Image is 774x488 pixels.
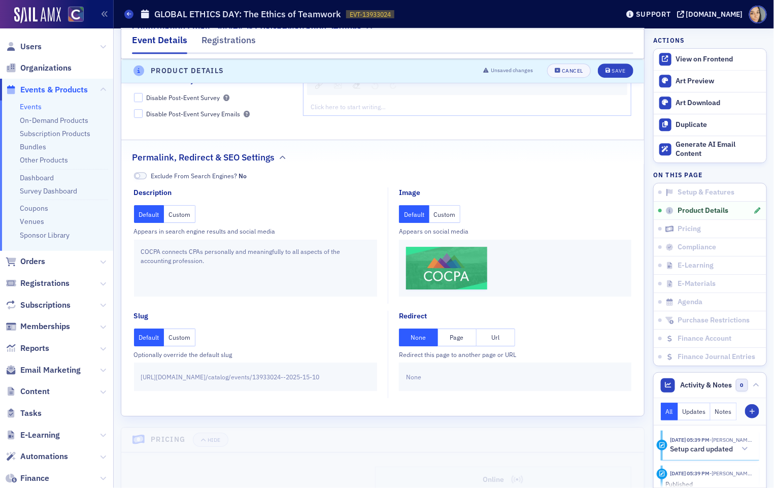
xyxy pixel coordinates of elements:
[678,279,716,288] span: E-Materials
[676,55,761,64] div: View on Frontend
[20,41,42,52] span: Users
[678,261,714,270] span: E-Learning
[201,34,256,52] div: Registrations
[20,84,88,95] span: Events & Products
[710,470,752,477] span: Tiffany Carson
[20,321,70,332] span: Memberships
[328,78,347,92] div: rdw-image-control
[134,311,149,321] div: Slug
[193,433,228,447] button: Hide
[6,62,72,74] a: Organizations
[678,352,755,362] span: Finance Journal Entries
[134,93,143,102] input: Disable Post-Event Survey
[654,92,766,114] a: Art Download
[399,226,631,236] div: Appears on social media
[134,172,147,180] span: No
[20,473,49,484] span: Finance
[132,34,187,54] div: Event Details
[20,116,88,125] a: On-Demand Products
[20,300,71,311] span: Subscriptions
[20,129,90,138] a: Subscription Products
[20,204,48,213] a: Coupons
[284,372,320,381] span: -2025-15-10
[6,41,42,52] a: Users
[6,300,71,311] a: Subscriptions
[134,187,172,198] div: Description
[20,451,68,462] span: Automations
[20,386,50,397] span: Content
[350,10,391,19] span: EVT-13933024
[676,120,761,129] div: Duplicate
[347,78,366,92] div: rdw-remove-control
[657,469,667,479] div: Activity
[749,6,767,23] span: Profile
[661,403,678,420] button: All
[653,170,767,179] h4: On this page
[477,329,515,346] button: Url
[429,205,461,223] button: Custom
[6,343,49,354] a: Reports
[20,62,72,74] span: Organizations
[654,136,766,163] button: Generate AI Email Content
[20,278,70,289] span: Registrations
[134,109,143,118] input: Disable Post-Event Survey Emails
[134,226,378,236] div: Appears in search engine results and social media
[146,110,240,118] div: Disable Post-Event Survey Emails
[399,329,438,346] button: None
[6,365,81,376] a: Email Marketing
[670,445,733,454] h5: Setup card updated
[399,205,429,223] button: Default
[134,350,378,359] div: Optionally override the default slug
[141,372,284,381] span: [URL][DOMAIN_NAME] / catalog/events/13933024-
[612,69,625,74] div: Save
[20,408,42,419] span: Tasks
[154,8,341,20] h1: GLOBAL ETHICS DAY: The Ethics of Teamwork
[164,205,195,223] button: Custom
[654,71,766,92] a: Art Preview
[310,78,328,92] div: rdw-link-control
[20,365,81,376] span: Email Marketing
[208,437,221,443] div: Hide
[676,77,761,86] div: Art Preview
[6,451,68,462] a: Automations
[134,329,164,346] button: Default
[349,78,364,92] div: Remove
[677,11,747,18] button: [DOMAIN_NAME]
[678,316,750,325] span: Purchase Restrictions
[6,278,70,289] a: Registrations
[146,93,220,102] div: Disable Post-Event Survey
[399,350,631,359] div: Redirect this page to another page or URL
[151,435,186,445] h4: Pricing
[670,444,752,454] button: Setup card updated
[14,7,61,23] a: SailAMX
[20,343,49,354] span: Reports
[20,231,70,240] a: Sponsor Library
[654,49,766,70] a: View on Frontend
[20,186,77,196] a: Survey Dashboard
[653,36,685,45] h4: Actions
[368,78,382,92] div: Undo
[399,363,631,391] div: None
[678,224,701,234] span: Pricing
[134,240,378,297] div: COCPA connects CPAs personally and meaningfully to all aspects of the accounting profession.
[6,408,42,419] a: Tasks
[6,256,45,267] a: Orders
[20,102,42,111] a: Events
[678,403,711,420] button: Updates
[20,217,44,226] a: Venues
[312,78,326,92] div: Link
[483,474,504,485] h4: Online
[20,173,54,182] a: Dashboard
[134,205,164,223] button: Default
[68,7,84,22] img: SailAMX
[132,151,275,164] h2: Permalink, Redirect & SEO Settings
[151,66,224,76] h4: Product Details
[678,298,702,307] span: Agenda
[438,329,477,346] button: Page
[678,188,734,197] span: Setup & Features
[6,321,70,332] a: Memberships
[657,440,667,450] div: Activity
[303,52,631,115] div: rdw-wrapper
[151,171,247,180] span: Exclude From Search Engines?
[562,69,583,74] div: Cancel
